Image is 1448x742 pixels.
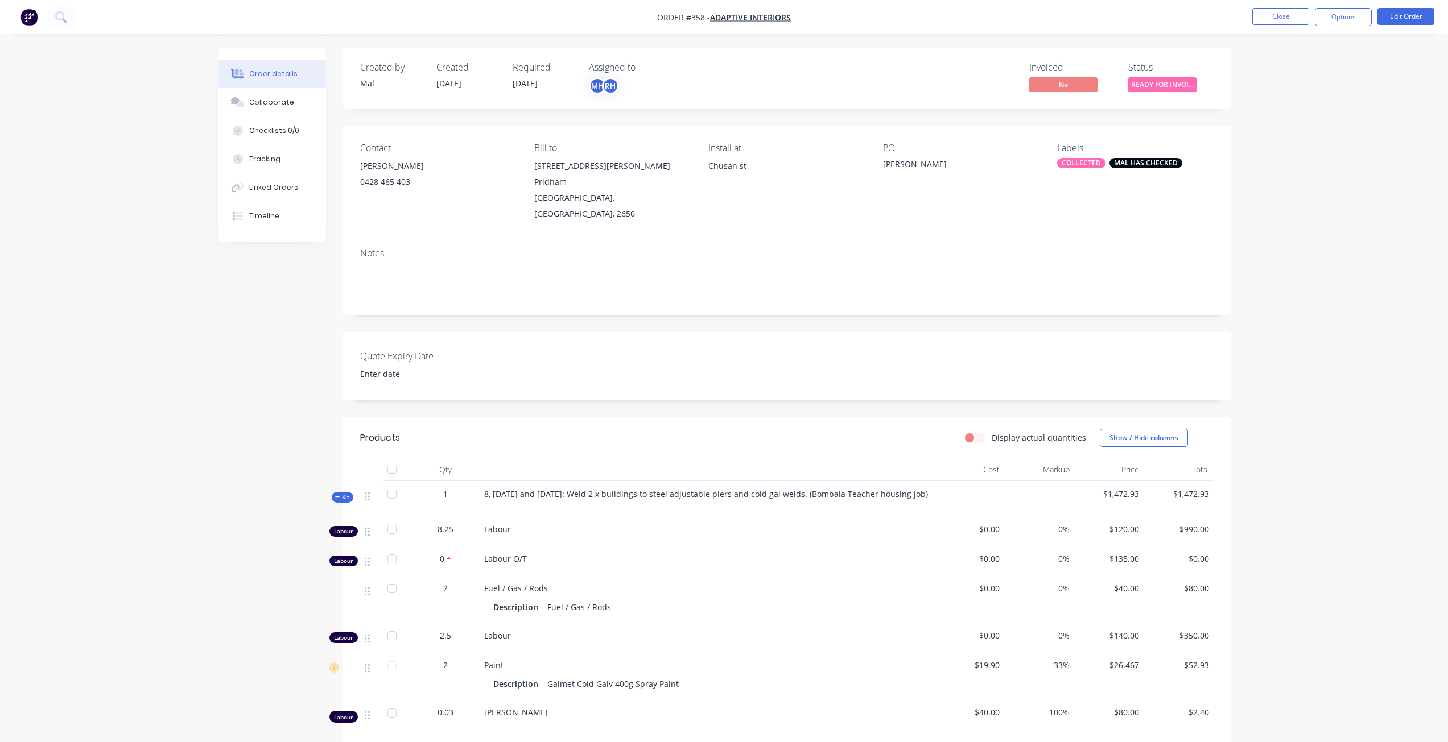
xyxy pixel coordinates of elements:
div: Kit [332,492,353,503]
div: Price [1074,458,1144,481]
span: 0% [1009,523,1070,535]
span: $135.00 [1079,553,1140,565]
div: Products [360,431,400,445]
span: $2.40 [1148,706,1209,718]
span: $350.00 [1148,629,1209,641]
div: RH [602,77,619,94]
div: Fuel / Gas / Rods [543,599,616,615]
button: Edit Order [1377,8,1434,25]
span: $26.467 [1079,659,1140,671]
input: Enter date [352,366,494,383]
div: Chusan st [708,158,864,174]
span: 2.5 [440,629,451,641]
span: $0.00 [939,582,1000,594]
span: $19.90 [939,659,1000,671]
div: PO [883,143,1039,154]
button: Show / Hide columns [1100,429,1188,447]
div: [STREET_ADDRESS][PERSON_NAME] Pridham[GEOGRAPHIC_DATA], [GEOGRAPHIC_DATA], 2650 [534,158,690,222]
span: 1 [443,488,448,500]
div: Tracking [249,154,280,164]
div: [STREET_ADDRESS][PERSON_NAME] Pridham [534,158,690,190]
div: [PERSON_NAME] [883,158,1025,174]
div: Chusan st [708,158,864,194]
span: [PERSON_NAME] [484,707,548,718]
button: Collaborate [218,88,326,117]
span: $0.00 [939,553,1000,565]
span: Paint [484,660,504,670]
img: Factory [20,9,38,26]
span: $140.00 [1079,629,1140,641]
label: Quote Expiry Date [360,349,502,363]
div: Linked Orders [249,183,298,193]
div: Labels [1057,143,1213,154]
div: Order details [249,69,298,79]
div: Qty [411,458,480,481]
button: Tracking [218,145,326,173]
div: Total [1144,458,1214,481]
div: MH [589,77,606,94]
button: READY FOR INVOI... [1128,77,1197,94]
div: [PERSON_NAME] [360,158,516,174]
div: Labour [329,632,358,643]
span: $0.00 [939,523,1000,535]
div: 0428 465 403 [360,174,516,190]
span: $80.00 [1079,706,1140,718]
span: 100% [1009,706,1070,718]
button: Checklists 0/0 [218,117,326,145]
span: $1,472.93 [1079,488,1140,500]
div: COLLECTED [1057,158,1105,168]
div: Status [1128,62,1214,73]
span: No [1029,77,1098,92]
div: Collaborate [249,97,294,107]
div: Cost [935,458,1005,481]
span: Fuel / Gas / Rods [484,583,548,594]
button: MHRH [589,77,619,94]
div: Install at [708,143,864,154]
span: 2 [443,582,448,594]
button: Close [1252,8,1309,25]
span: Labour [484,630,511,641]
span: $52.93 [1148,659,1209,671]
div: Timeline [249,211,279,221]
span: 0% [1009,582,1070,594]
div: MAL HAS CHECKED [1109,158,1182,168]
button: Linked Orders [218,173,326,202]
span: 8.25 [438,523,453,535]
div: Description [493,675,543,692]
a: Adaptive Interiors [710,12,791,23]
span: 0 [440,553,444,565]
div: [GEOGRAPHIC_DATA], [GEOGRAPHIC_DATA], 2650 [534,190,690,222]
span: $40.00 [1079,582,1140,594]
div: Assigned to [589,62,703,73]
span: 2 [443,659,448,671]
span: [DATE] [513,78,538,89]
span: Kit [335,493,350,501]
div: Labour [329,711,358,723]
button: Timeline [218,202,326,230]
span: [DATE] [436,78,461,89]
div: Contact [360,143,516,154]
span: Labour [484,524,511,534]
div: Notes [360,248,1214,259]
span: $0.00 [939,629,1000,641]
div: Galmet Cold Galv 400g Spray Paint [543,675,683,692]
div: Mal [360,77,423,89]
span: Labour O/T [484,553,527,564]
span: $80.00 [1148,582,1209,594]
span: Order #358 - [657,12,710,23]
span: 33% [1009,659,1070,671]
span: $990.00 [1148,523,1209,535]
label: Display actual quantities [992,432,1086,443]
span: $0.00 [1148,553,1209,565]
div: Labour [329,556,358,566]
span: 0% [1009,629,1070,641]
span: 8, [DATE] and [DATE]: Weld 2 x buildings to steel adjustable piers and cold gal welds. (Bombala T... [484,488,928,499]
div: Labour [329,526,358,537]
div: [PERSON_NAME]0428 465 403 [360,158,516,194]
div: Created [436,62,499,73]
div: Markup [1004,458,1074,481]
button: Order details [218,60,326,88]
span: $1,472.93 [1148,488,1209,500]
span: 0% [1009,553,1070,565]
